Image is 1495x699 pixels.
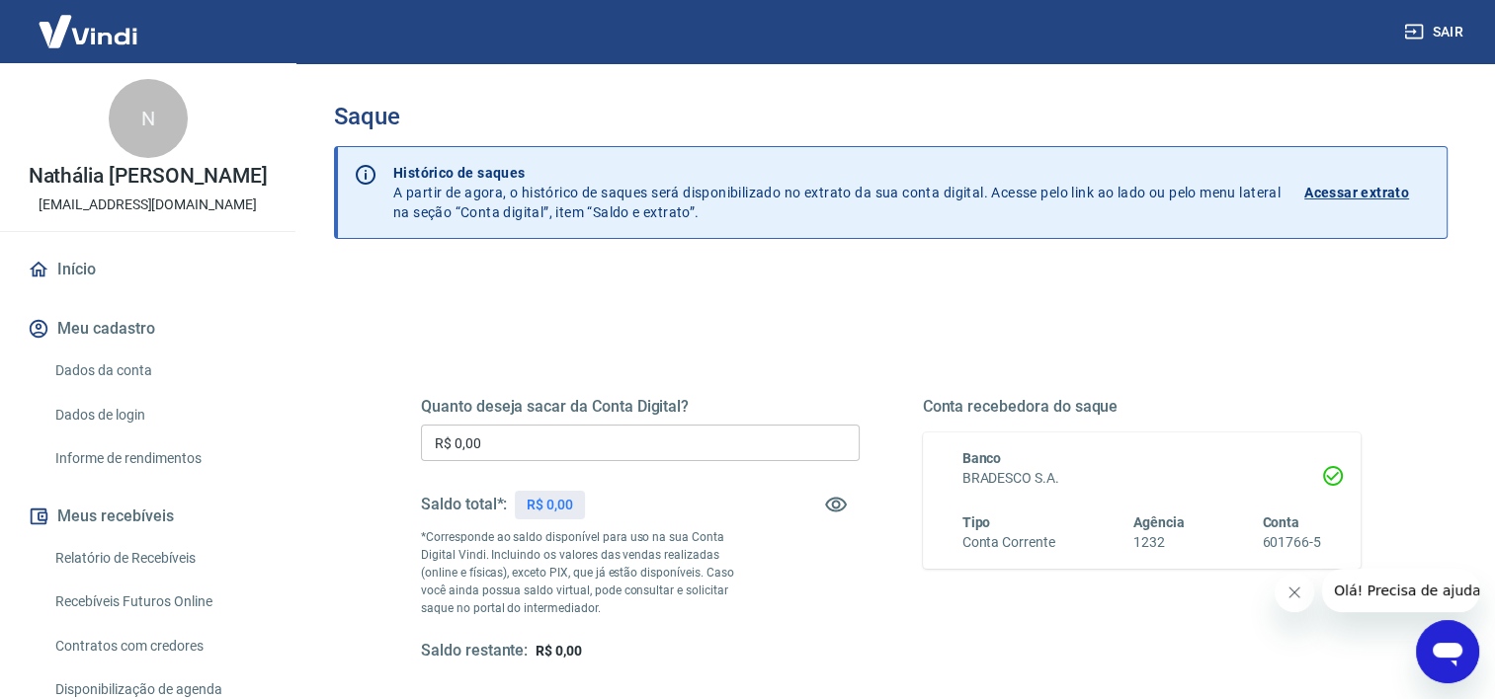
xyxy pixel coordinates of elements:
[47,626,272,666] a: Contratos com credores
[334,103,1448,130] h3: Saque
[536,643,582,659] span: R$ 0,00
[393,163,1281,222] p: A partir de agora, o histórico de saques será disponibilizado no extrato da sua conta digital. Ac...
[24,1,152,61] img: Vindi
[1133,532,1185,553] h6: 1232
[47,582,272,622] a: Recebíveis Futuros Online
[1416,620,1479,683] iframe: Botão para abrir a janela de mensagens
[1400,14,1471,50] button: Sair
[1133,514,1185,530] span: Agência
[1262,532,1321,553] h6: 601766-5
[47,395,272,435] a: Dados de login
[24,495,272,538] button: Meus recebíveis
[1304,183,1409,202] p: Acessar extrato
[393,163,1281,183] p: Histórico de saques
[1304,163,1431,222] a: Acessar extrato
[24,248,272,291] a: Início
[1322,569,1479,612] iframe: Mensagem da empresa
[421,641,528,661] h5: Saldo restante:
[421,495,507,514] h5: Saldo total*:
[1275,573,1314,612] iframe: Fechar mensagem
[29,166,268,187] p: Nathália [PERSON_NAME]
[421,397,860,417] h5: Quanto deseja sacar da Conta Digital?
[962,450,1002,466] span: Banco
[962,532,1055,553] h6: Conta Corrente
[24,307,272,350] button: Meu cadastro
[962,468,1322,489] h6: BRADESCO S.A.
[47,438,272,479] a: Informe de rendimentos
[47,538,272,579] a: Relatório de Recebíveis
[12,14,166,30] span: Olá! Precisa de ajuda?
[1262,514,1299,530] span: Conta
[962,514,991,530] span: Tipo
[527,495,573,515] p: R$ 0,00
[923,397,1362,417] h5: Conta recebedora do saque
[109,79,188,158] div: N
[47,350,272,391] a: Dados da conta
[39,194,257,215] p: [EMAIL_ADDRESS][DOMAIN_NAME]
[421,528,750,617] p: *Corresponde ao saldo disponível para uso na sua Conta Digital Vindi. Incluindo os valores das ve...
